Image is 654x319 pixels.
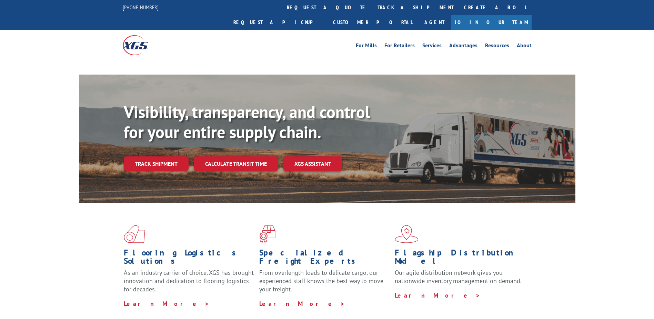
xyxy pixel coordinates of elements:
[124,101,370,143] b: Visibility, transparency, and control for your entire supply chain.
[517,43,532,50] a: About
[259,249,390,269] h1: Specialized Freight Experts
[259,300,345,308] a: Learn More >
[395,291,481,299] a: Learn More >
[194,156,278,171] a: Calculate transit time
[417,15,451,30] a: Agent
[259,269,390,299] p: From overlength loads to delicate cargo, our experienced staff knows the best way to move your fr...
[259,225,275,243] img: xgs-icon-focused-on-flooring-red
[124,225,145,243] img: xgs-icon-total-supply-chain-intelligence-red
[124,269,254,293] span: As an industry carrier of choice, XGS has brought innovation and dedication to flooring logistics...
[395,249,525,269] h1: Flagship Distribution Model
[356,43,377,50] a: For Mills
[228,15,328,30] a: Request a pickup
[451,15,532,30] a: Join Our Team
[395,225,419,243] img: xgs-icon-flagship-distribution-model-red
[449,43,477,50] a: Advantages
[422,43,442,50] a: Services
[328,15,417,30] a: Customer Portal
[124,249,254,269] h1: Flooring Logistics Solutions
[124,300,210,308] a: Learn More >
[395,269,522,285] span: Our agile distribution network gives you nationwide inventory management on demand.
[123,4,159,11] a: [PHONE_NUMBER]
[485,43,509,50] a: Resources
[283,156,342,171] a: XGS ASSISTANT
[124,156,189,171] a: Track shipment
[384,43,415,50] a: For Retailers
